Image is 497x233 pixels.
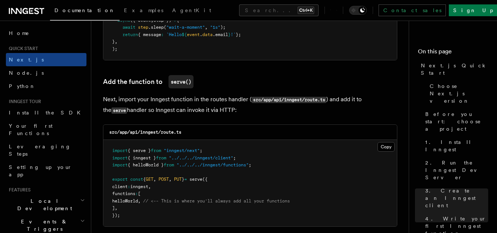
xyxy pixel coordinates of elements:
[425,159,488,181] span: 2. Run the Inngest Dev Server
[164,162,174,167] span: from
[128,162,164,167] span: { helloWorld }
[166,32,182,37] span: `Hello
[148,184,151,189] span: ,
[153,18,171,23] span: step })
[6,218,80,233] span: Events & Triggers
[231,32,236,37] span: !`
[151,148,161,153] span: from
[233,155,236,160] span: ;
[164,25,166,30] span: (
[9,83,36,89] span: Python
[9,123,53,136] span: Your first Functions
[153,177,156,182] span: ,
[6,53,86,66] a: Next.js
[112,39,115,44] span: }
[128,148,151,153] span: { serve }
[6,80,86,93] a: Python
[9,29,29,37] span: Home
[239,4,319,16] button: Search...Ctrl+K
[249,162,251,167] span: ;
[148,25,164,30] span: .sleep
[200,148,202,153] span: ;
[112,148,128,153] span: import
[220,25,226,30] span: );
[151,18,153,23] span: ,
[422,135,488,156] a: 1. Install Inngest
[298,7,314,14] kbd: Ctrl+K
[9,144,71,157] span: Leveraging Steps
[112,184,128,189] span: client
[6,99,41,105] span: Inngest tour
[138,191,141,196] span: [
[228,32,231,37] span: }
[123,32,138,37] span: return
[112,177,128,182] span: export
[6,194,86,215] button: Local Development
[143,177,146,182] span: {
[130,18,151,23] span: ({ event
[6,66,86,80] a: Node.js
[425,187,488,209] span: 3. Create an Inngest client
[177,162,249,167] span: "../../../inngest/functions"
[115,39,117,44] span: ,
[418,47,488,59] h4: On this page
[123,25,135,30] span: await
[112,205,115,211] span: ]
[135,191,138,196] span: :
[205,25,207,30] span: ,
[112,191,135,196] span: functions
[6,197,80,212] span: Local Development
[138,32,161,37] span: { message
[6,140,86,160] a: Leveraging Steps
[430,82,488,105] span: Choose Next.js version
[182,32,187,37] span: ${
[6,106,86,119] a: Install the SDK
[425,110,488,133] span: Before you start: choose a project
[128,184,130,189] span: :
[422,184,488,212] a: 3. Create an Inngest client
[138,25,148,30] span: step
[146,177,153,182] span: GET
[112,198,138,204] span: helloWorld
[9,57,44,63] span: Next.js
[172,7,211,13] span: AgentKit
[349,6,367,15] button: Toggle dark mode
[168,75,194,88] code: serve()
[213,32,228,37] span: .email
[379,4,446,16] a: Contact sales
[112,46,117,52] span: );
[112,213,120,218] span: });
[159,177,169,182] span: POST
[111,107,127,114] code: serve
[184,177,187,182] span: =
[130,184,148,189] span: inngest
[103,94,397,116] p: Next, import your Inngest function in the routes handler ( ) and add it to the handler so Inngest...
[9,110,85,116] span: Install the SDK
[171,18,177,23] span: =>
[6,187,31,193] span: Features
[161,32,164,37] span: :
[6,160,86,181] a: Setting up your app
[187,32,200,37] span: event
[6,27,86,40] a: Home
[169,155,233,160] span: "../../../inngest/client"
[138,198,141,204] span: ,
[200,32,202,37] span: .
[124,7,163,13] span: Examples
[9,164,72,177] span: Setting up your app
[425,138,488,153] span: 1. Install Inngest
[120,2,168,20] a: Examples
[130,177,143,182] span: const
[422,107,488,135] a: Before you start: choose a project
[117,18,130,23] span: async
[189,177,202,182] span: serve
[103,75,194,88] a: Add the function toserve()
[210,25,220,30] span: "1s"
[252,97,326,103] code: src/app/api/inngest/route.ts
[109,130,181,135] code: src/app/api/inngest/route.ts
[418,59,488,80] a: Next.js Quick Start
[422,156,488,184] a: 2. Run the Inngest Dev Server
[6,46,38,52] span: Quick start
[377,142,395,152] button: Copy
[168,2,216,20] a: AgentKit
